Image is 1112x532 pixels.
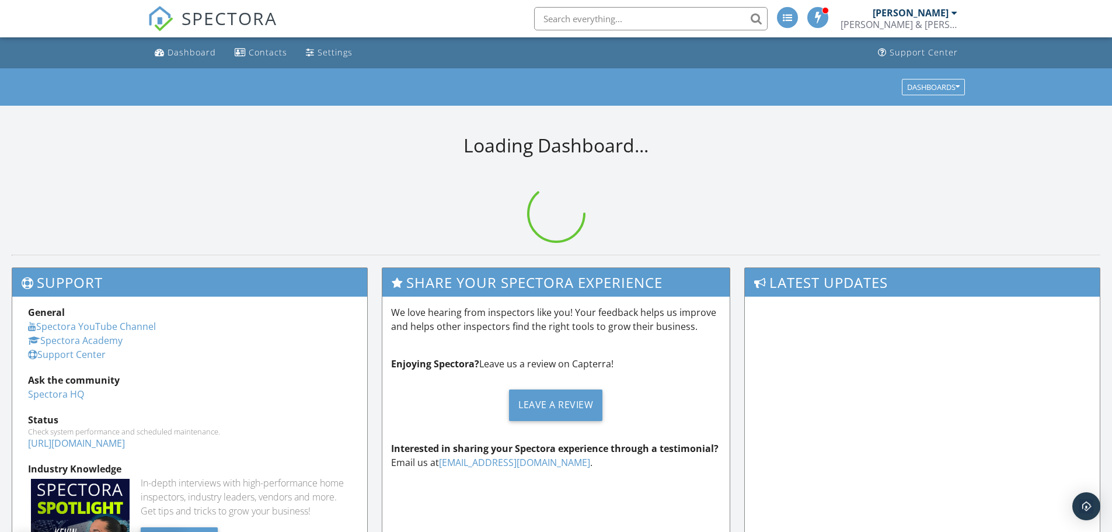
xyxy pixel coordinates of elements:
div: Settings [318,47,353,58]
div: Leave a Review [509,390,602,421]
a: Spectora Academy [28,334,123,347]
div: Dashboards [907,83,960,91]
a: Contacts [230,42,292,64]
div: [PERSON_NAME] [873,7,949,19]
a: SPECTORA [148,16,277,40]
p: We love hearing from inspectors like you! Your feedback helps us improve and helps other inspecto... [391,305,721,333]
input: Search everything... [534,7,768,30]
a: Leave a Review [391,380,721,430]
a: Support Center [28,348,106,361]
strong: Interested in sharing your Spectora experience through a testimonial? [391,442,719,455]
h3: Share Your Spectora Experience [382,268,730,297]
a: Support Center [873,42,963,64]
div: Support Center [890,47,958,58]
div: Status [28,413,351,427]
h3: Support [12,268,367,297]
img: The Best Home Inspection Software - Spectora [148,6,173,32]
div: In-depth interviews with high-performance home inspectors, industry leaders, vendors and more. Ge... [141,476,351,518]
a: Dashboard [150,42,221,64]
h3: Latest Updates [745,268,1100,297]
span: SPECTORA [182,6,277,30]
div: Ask the community [28,373,351,387]
div: Bryan & Bryan Inspections [841,19,957,30]
a: Settings [301,42,357,64]
a: [URL][DOMAIN_NAME] [28,437,125,450]
strong: Enjoying Spectora? [391,357,479,370]
a: Spectora YouTube Channel [28,320,156,333]
div: Open Intercom Messenger [1072,492,1100,520]
p: Leave us a review on Capterra! [391,357,721,371]
a: Spectora HQ [28,388,84,401]
div: Industry Knowledge [28,462,351,476]
a: [EMAIL_ADDRESS][DOMAIN_NAME] [439,456,590,469]
div: Contacts [249,47,287,58]
button: Dashboards [902,79,965,95]
p: Email us at . [391,441,721,470]
div: Dashboard [168,47,216,58]
strong: General [28,306,65,319]
div: Check system performance and scheduled maintenance. [28,427,351,436]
